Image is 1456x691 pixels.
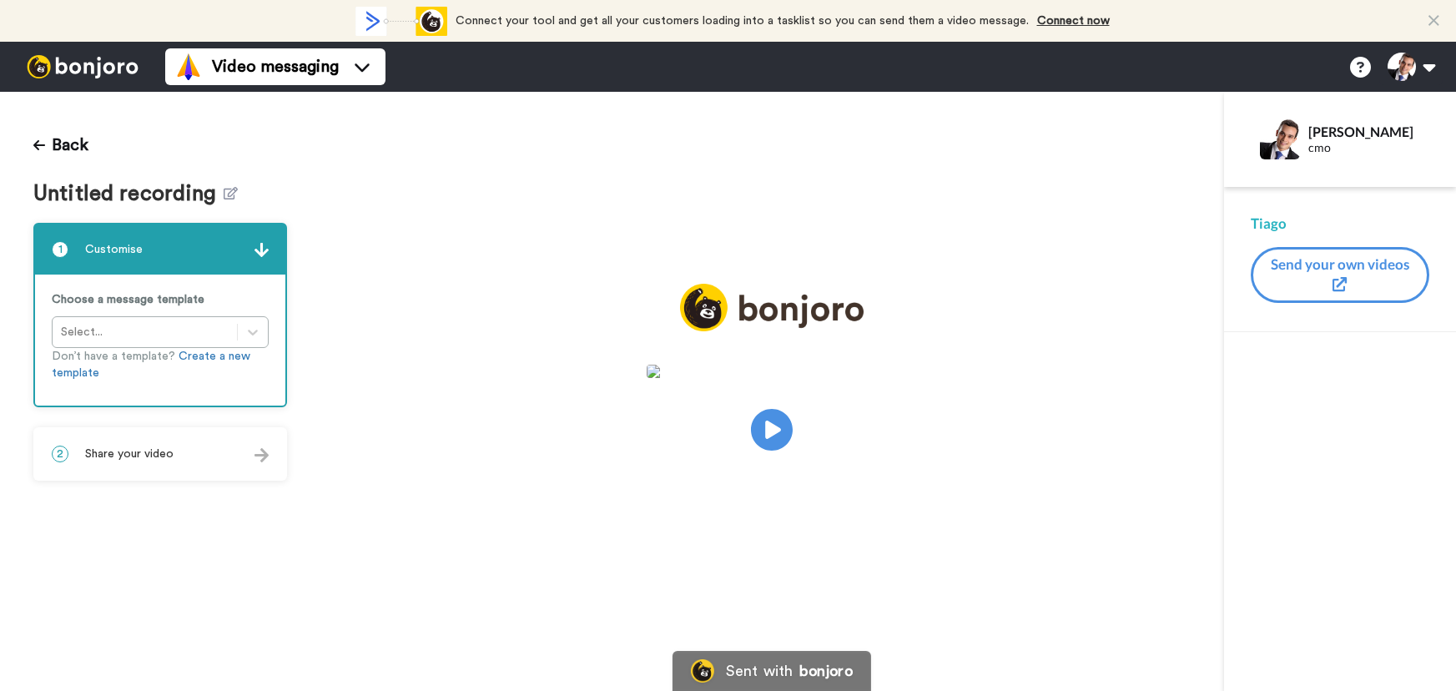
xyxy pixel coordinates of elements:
[1308,124,1428,139] div: [PERSON_NAME]
[456,15,1029,27] span: Connect your tool and get all your customers loading into a tasklist so you can send them a video...
[212,55,339,78] span: Video messaging
[1251,214,1429,234] div: Tiago
[52,241,68,258] span: 1
[680,284,864,331] img: logo_full.png
[33,125,88,165] button: Back
[726,663,793,678] div: Sent with
[799,663,853,678] div: bonjoro
[85,241,143,258] span: Customise
[355,7,447,36] div: animation
[254,448,269,462] img: arrow.svg
[647,365,897,378] img: e1df652e-e250-4b3d-be31-da28ab3d88c7.jpg
[20,55,145,78] img: bj-logo-header-white.svg
[691,659,714,683] img: Bonjoro Logo
[52,351,250,379] a: Create a new template
[1037,15,1110,27] a: Connect now
[254,243,269,257] img: arrow.svg
[33,182,224,206] span: Untitled recording
[52,348,269,381] p: Don’t have a template?
[33,427,287,481] div: 2Share your video
[1308,141,1428,155] div: cmo
[52,291,269,308] p: Choose a message template
[52,446,68,462] span: 2
[175,53,202,80] img: vm-color.svg
[85,446,174,462] span: Share your video
[673,651,871,691] a: Bonjoro LogoSent withbonjoro
[1251,247,1429,303] button: Send your own videos
[1260,119,1300,159] img: Profile Image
